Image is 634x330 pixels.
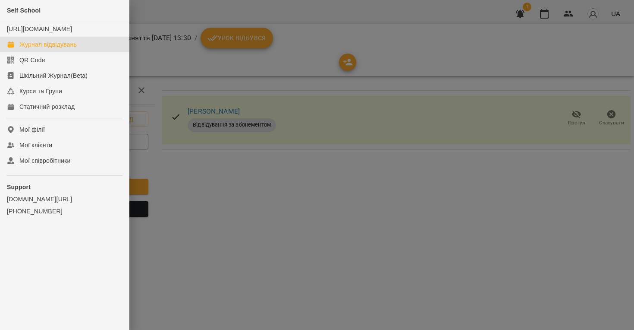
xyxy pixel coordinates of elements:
[19,71,88,80] div: Шкільний Журнал(Beta)
[7,195,122,203] a: [DOMAIN_NAME][URL]
[7,183,122,191] p: Support
[19,102,75,111] div: Статичний розклад
[7,25,72,32] a: [URL][DOMAIN_NAME]
[7,207,122,216] a: [PHONE_NUMBER]
[19,40,77,49] div: Журнал відвідувань
[19,56,45,64] div: QR Code
[19,87,62,95] div: Курси та Групи
[19,125,45,134] div: Мої філії
[19,141,52,149] div: Мої клієнти
[19,156,71,165] div: Мої співробітники
[7,7,41,14] span: Self School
